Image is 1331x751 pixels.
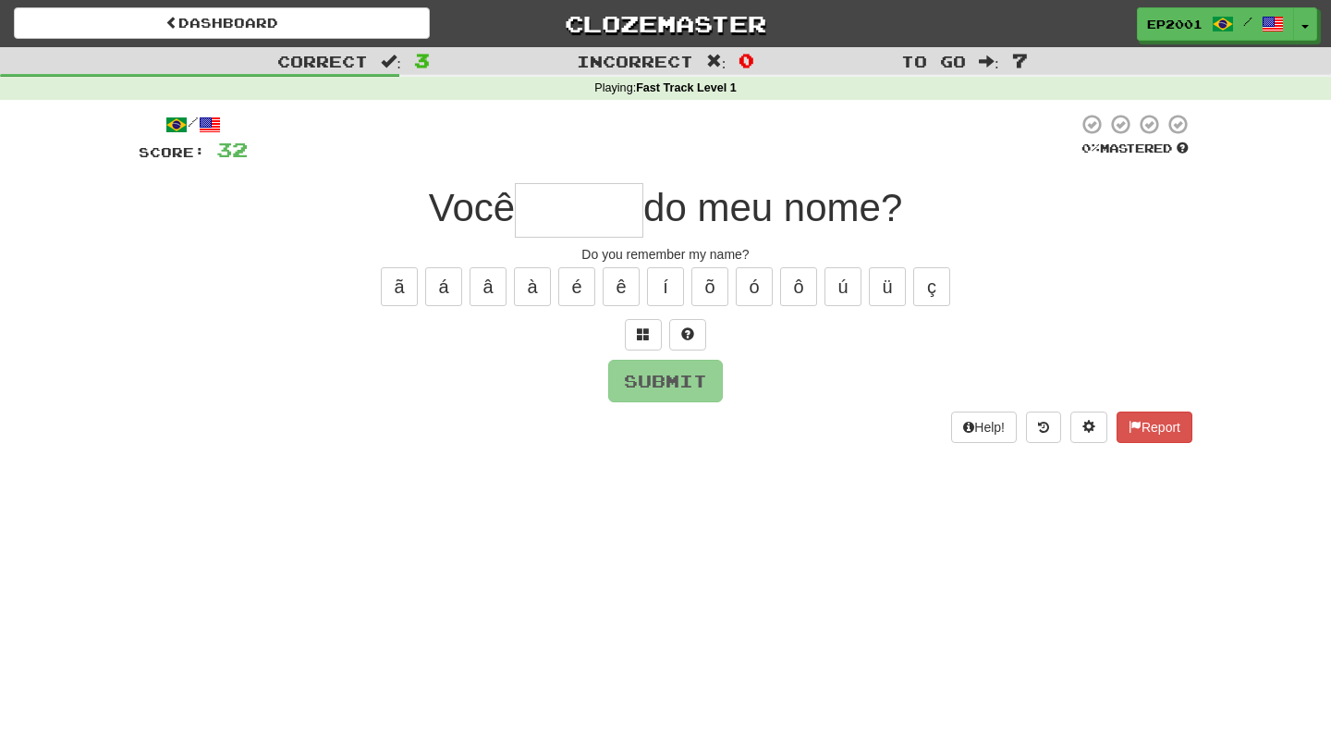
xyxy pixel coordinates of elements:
span: Você [429,186,515,229]
button: Report [1117,412,1192,443]
button: õ [691,267,728,306]
span: : [979,54,999,69]
span: ep2001 [1147,16,1203,32]
button: é [558,267,595,306]
span: : [381,54,401,69]
span: Correct [277,52,368,70]
span: 0 % [1081,141,1100,155]
a: ep2001 / [1137,7,1294,41]
button: Submit [608,360,723,402]
span: / [1243,15,1252,28]
button: í [647,267,684,306]
button: â [470,267,507,306]
span: 3 [414,49,430,71]
button: ã [381,267,418,306]
span: 32 [216,138,248,161]
strong: Fast Track Level 1 [636,81,737,94]
div: Do you remember my name? [139,245,1192,264]
div: / [139,113,248,136]
button: ü [869,267,906,306]
span: 0 [739,49,754,71]
span: Incorrect [577,52,693,70]
button: ú [824,267,861,306]
span: Score: [139,144,205,160]
button: Help! [951,412,1017,443]
button: ç [913,267,950,306]
span: : [706,54,727,69]
button: Single letter hint - you only get 1 per sentence and score half the points! alt+h [669,319,706,351]
button: Switch sentence to multiple choice alt+p [625,319,662,351]
button: ó [736,267,773,306]
span: 7 [1012,49,1028,71]
button: á [425,267,462,306]
a: Dashboard [14,7,430,39]
button: à [514,267,551,306]
button: ô [780,267,817,306]
button: Round history (alt+y) [1026,412,1061,443]
a: Clozemaster [458,7,873,40]
span: To go [901,52,966,70]
div: Mastered [1078,141,1192,157]
button: ê [603,267,640,306]
span: do meu nome? [643,186,902,229]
